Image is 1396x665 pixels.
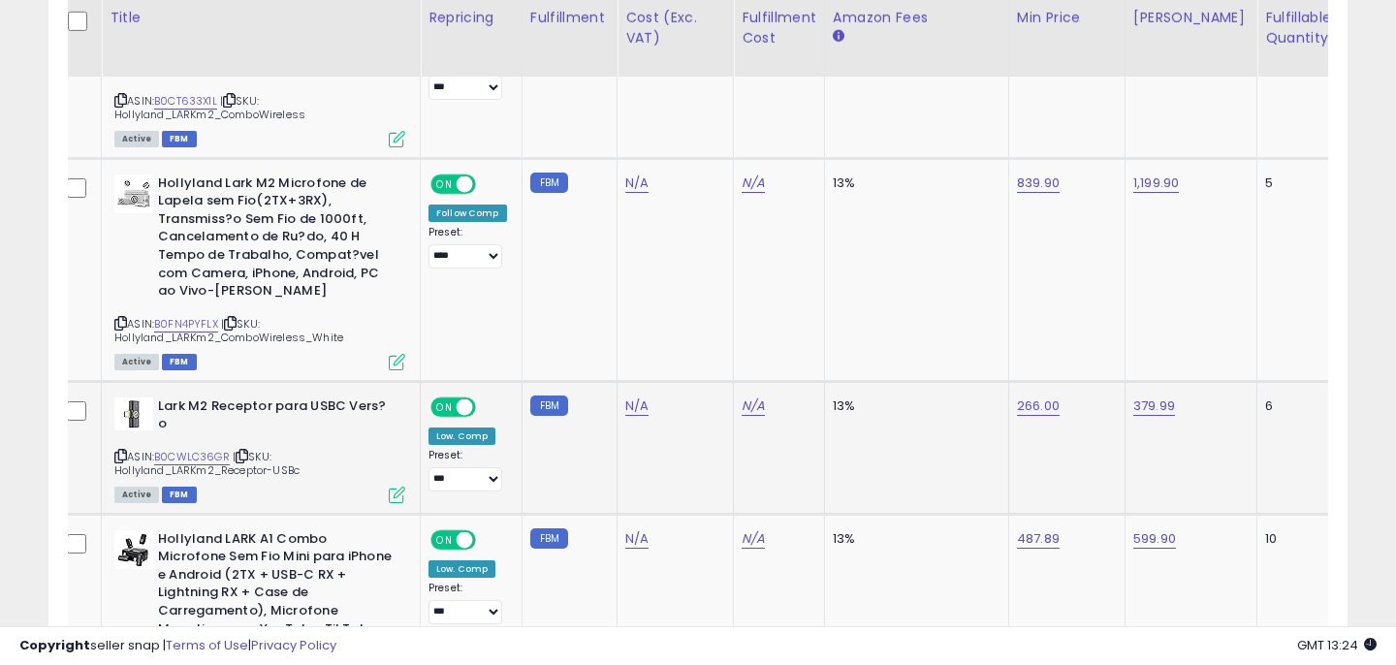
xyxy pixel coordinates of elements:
[428,582,507,625] div: Preset:
[1265,174,1325,192] div: 5
[162,487,197,503] span: FBM
[158,530,394,661] b: Hollyland LARK A1 Combo Microfone Sem Fio Mini para iPhone e Android (2TX + USB-C RX + Lightning ...
[428,205,507,222] div: Follow Comp
[428,449,507,492] div: Preset:
[154,316,218,332] a: B0FN4PYFLX
[154,93,217,110] a: B0CT633X1L
[114,487,159,503] span: All listings currently available for purchase on Amazon
[114,449,300,478] span: | SKU: Hollyland_LARKm2_Receptor-USBc
[742,396,765,416] a: N/A
[114,316,343,345] span: | SKU: Hollyland_LARKm2_ComboWireless_White
[114,131,159,147] span: All listings currently available for purchase on Amazon
[530,173,568,193] small: FBM
[473,175,504,192] span: OFF
[114,174,153,213] img: 41JgNy+cQQL._SL40_.jpg
[428,427,495,445] div: Low. Comp
[742,8,816,48] div: Fulfillment Cost
[833,28,844,46] small: Amazon Fees.
[251,636,336,654] a: Privacy Policy
[473,531,504,548] span: OFF
[428,8,514,28] div: Repricing
[162,354,197,370] span: FBM
[1265,8,1332,48] div: Fulfillable Quantity
[114,5,405,144] div: ASIN:
[432,175,457,192] span: ON
[1133,8,1249,28] div: [PERSON_NAME]
[432,398,457,415] span: ON
[19,637,336,655] div: seller snap | |
[625,8,725,48] div: Cost (Exc. VAT)
[833,8,1000,28] div: Amazon Fees
[530,528,568,549] small: FBM
[473,398,504,415] span: OFF
[833,397,994,415] div: 13%
[1017,8,1117,28] div: Min Price
[1017,396,1060,416] a: 266.00
[114,174,405,368] div: ASIN:
[1265,397,1325,415] div: 6
[158,174,394,305] b: Hollyland Lark M2 Microfone de Lapela sem Fio(2TX+3RX), Transmiss?o Sem Fio de 1000ft, Cancelamen...
[162,131,197,147] span: FBM
[428,226,507,269] div: Preset:
[625,396,649,416] a: N/A
[625,529,649,549] a: N/A
[19,636,90,654] strong: Copyright
[110,8,412,28] div: Title
[1133,529,1176,549] a: 599.90
[833,174,994,192] div: 13%
[166,636,248,654] a: Terms of Use
[742,174,765,193] a: N/A
[833,530,994,548] div: 13%
[114,354,159,370] span: All listings currently available for purchase on Amazon
[742,529,765,549] a: N/A
[158,397,394,438] b: Lark M2 Receptor para USBC Vers?o
[114,397,405,501] div: ASIN:
[1265,530,1325,548] div: 10
[114,93,305,122] span: | SKU: Hollyland_LARKm2_ComboWireless
[625,174,649,193] a: N/A
[1017,174,1060,193] a: 839.90
[114,397,153,430] img: 31CIPqWlSsL._SL40_.jpg
[432,531,457,548] span: ON
[1133,174,1179,193] a: 1,199.90
[1017,529,1060,549] a: 487.89
[428,57,507,101] div: Preset:
[530,396,568,416] small: FBM
[530,8,609,28] div: Fulfillment
[1133,396,1175,416] a: 379.99
[154,449,230,465] a: B0CWLC36GR
[1297,636,1377,654] span: 2025-09-11 13:24 GMT
[428,560,495,578] div: Low. Comp
[114,530,153,569] img: 41MoskIXQ5L._SL40_.jpg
